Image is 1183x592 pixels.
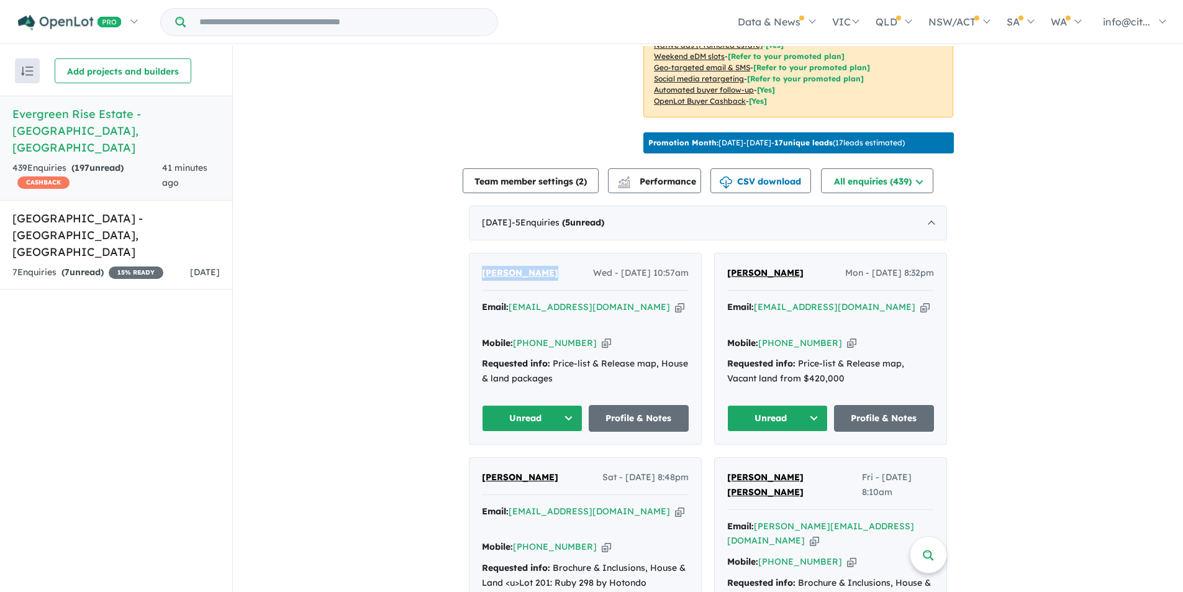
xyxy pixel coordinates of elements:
[482,471,558,483] span: [PERSON_NAME]
[847,337,856,350] button: Copy
[482,506,509,517] strong: Email:
[482,301,509,312] strong: Email:
[727,577,795,588] strong: Requested info:
[482,358,550,369] strong: Requested info:
[648,137,905,148] p: [DATE] - [DATE] - ( 17 leads estimated)
[747,74,864,83] span: [Refer to your promoted plan]
[482,357,689,386] div: Price-list & Release map, House & land packages
[727,521,754,532] strong: Email:
[758,337,842,348] a: [PHONE_NUMBER]
[608,168,701,193] button: Performance
[482,337,513,348] strong: Mobile:
[758,556,842,567] a: [PHONE_NUMBER]
[727,358,795,369] strong: Requested info:
[753,63,870,72] span: [Refer to your promoted plan]
[620,176,696,187] span: Performance
[482,562,550,573] strong: Requested info:
[648,138,718,147] b: Promotion Month:
[727,470,862,500] a: [PERSON_NAME] [PERSON_NAME]
[18,15,122,30] img: Openlot PRO Logo White
[834,405,935,432] a: Profile & Notes
[17,176,70,189] span: CASHBACK
[727,471,804,498] span: [PERSON_NAME] [PERSON_NAME]
[847,555,856,568] button: Copy
[482,541,513,552] strong: Mobile:
[190,266,220,278] span: [DATE]
[602,337,611,350] button: Copy
[75,162,89,173] span: 197
[602,470,689,485] span: Sat - [DATE] 8:48pm
[12,161,162,191] div: 439 Enquir ies
[593,266,689,281] span: Wed - [DATE] 10:57am
[654,96,746,106] u: OpenLot Buyer Cashback
[920,301,930,314] button: Copy
[749,96,767,106] span: [Yes]
[810,534,819,547] button: Copy
[727,357,934,386] div: Price-list & Release map, Vacant land from $420,000
[727,337,758,348] strong: Mobile:
[482,266,558,281] a: [PERSON_NAME]
[162,162,207,188] span: 41 minutes ago
[109,266,163,279] span: 15 % READY
[654,74,744,83] u: Social media retargeting
[482,267,558,278] span: [PERSON_NAME]
[675,505,684,518] button: Copy
[482,470,558,485] a: [PERSON_NAME]
[862,470,934,500] span: Fri - [DATE] 8:10am
[579,176,584,187] span: 2
[720,176,732,189] img: download icon
[513,337,597,348] a: [PHONE_NUMBER]
[757,85,775,94] span: [Yes]
[754,301,915,312] a: [EMAIL_ADDRESS][DOMAIN_NAME]
[618,180,630,188] img: bar-chart.svg
[710,168,811,193] button: CSV download
[727,266,804,281] a: [PERSON_NAME]
[589,405,689,432] a: Profile & Notes
[188,9,495,35] input: Try estate name, suburb, builder or developer
[727,556,758,567] strong: Mobile:
[654,52,725,61] u: Weekend eDM slots
[513,541,597,552] a: [PHONE_NUMBER]
[1103,16,1150,28] span: info@cit...
[71,162,124,173] strong: ( unread)
[728,52,845,61] span: [Refer to your promoted plan]
[727,301,754,312] strong: Email:
[562,217,604,228] strong: ( unread)
[469,206,947,240] div: [DATE]
[12,106,220,156] h5: Evergreen Rise Estate - [GEOGRAPHIC_DATA] , [GEOGRAPHIC_DATA]
[463,168,599,193] button: Team member settings (2)
[774,138,833,147] b: 17 unique leads
[482,405,582,432] button: Unread
[727,267,804,278] span: [PERSON_NAME]
[654,63,750,72] u: Geo-targeted email & SMS
[12,210,220,260] h5: [GEOGRAPHIC_DATA] - [GEOGRAPHIC_DATA] , [GEOGRAPHIC_DATA]
[727,405,828,432] button: Unread
[509,301,670,312] a: [EMAIL_ADDRESS][DOMAIN_NAME]
[65,266,70,278] span: 7
[565,217,570,228] span: 5
[654,85,754,94] u: Automated buyer follow-up
[675,301,684,314] button: Copy
[727,521,914,547] a: [PERSON_NAME][EMAIL_ADDRESS][DOMAIN_NAME]
[55,58,191,83] button: Add projects and builders
[619,176,630,183] img: line-chart.svg
[509,506,670,517] a: [EMAIL_ADDRESS][DOMAIN_NAME]
[845,266,934,281] span: Mon - [DATE] 8:32pm
[21,66,34,76] img: sort.svg
[512,217,604,228] span: - 5 Enquir ies
[61,266,104,278] strong: ( unread)
[602,540,611,553] button: Copy
[12,265,163,280] div: 7 Enquir ies
[821,168,933,193] button: All enquiries (439)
